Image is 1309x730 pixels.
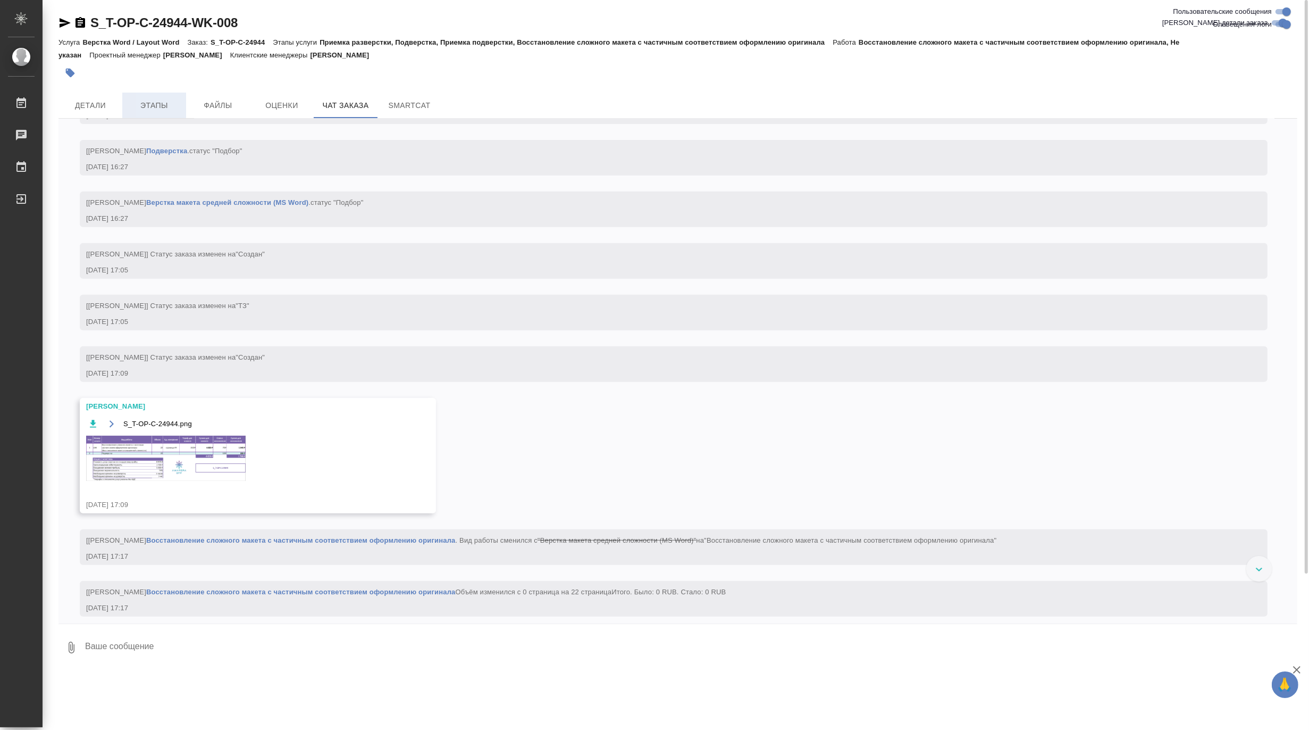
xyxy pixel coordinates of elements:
p: Услуга [58,38,82,46]
span: статус "Подбор" [311,198,363,206]
p: Этапы услуги [273,38,320,46]
span: Оценки [256,99,307,112]
span: [[PERSON_NAME]] Статус заказа изменен на [86,250,265,258]
p: Приемка разверстки, Подверстка, Приемка подверстки, Восстановление сложного макета с частичным со... [320,38,833,46]
span: "ТЗ" [236,302,249,310]
button: Открыть на драйве [105,417,118,430]
span: SmartCat [384,99,435,112]
span: Чат заказа [320,99,371,112]
span: S_T-OP-C-24944.png [123,419,192,429]
div: [DATE] 17:17 [86,551,1230,562]
div: [DATE] 16:27 [86,213,1230,224]
a: Подверстка [146,147,187,155]
span: Детали [65,99,116,112]
span: [[PERSON_NAME]] Статус заказа изменен на [86,302,249,310]
span: "Восстановление сложного макета с частичным соответствием оформлению оригинала" [704,536,996,544]
div: [DATE] 17:17 [86,603,1230,613]
div: [DATE] 17:05 [86,317,1230,327]
p: S_T-OP-C-24944 [211,38,273,46]
p: [PERSON_NAME] [310,51,377,59]
span: [PERSON_NAME] детали заказа [1162,18,1268,28]
span: Пользовательские сообщения [1173,6,1272,17]
button: Добавить тэг [58,61,82,85]
span: "Верстка макета средней сложности (MS Word)" [538,536,697,544]
div: [DATE] 17:09 [86,368,1230,379]
a: Восстановление сложного макета с частичным соответствием оформлению оригинала [146,536,456,544]
p: Проектный менеджер [89,51,163,59]
p: [PERSON_NAME] [163,51,230,59]
p: Работа [833,38,859,46]
p: Клиентские менеджеры [230,51,311,59]
span: [[PERSON_NAME] Объём изменился с 0 страница на 22 страница [86,588,726,596]
span: статус "Подбор" [189,147,242,155]
div: [DATE] 16:27 [86,162,1230,172]
span: Файлы [192,99,244,112]
span: [[PERSON_NAME] . [86,147,242,155]
div: [DATE] 17:09 [86,500,399,510]
p: Заказ: [188,38,211,46]
span: [[PERSON_NAME] . [86,198,364,206]
a: Верстка макета средней сложности (MS Word) [146,198,308,206]
a: Восстановление сложного макета с частичным соответствием оформлению оригинала [146,588,456,596]
button: Скопировать ссылку [74,16,87,29]
span: [[PERSON_NAME]] Статус заказа изменен на [86,353,265,361]
div: [DATE] 17:05 [86,265,1230,276]
img: S_T-OP-C-24944.png [86,436,246,481]
button: Скачать [86,417,99,430]
span: [[PERSON_NAME] . Вид работы сменился с на [86,536,996,544]
span: Этапы [129,99,180,112]
span: 🙏 [1276,674,1294,696]
div: [PERSON_NAME] [86,401,399,412]
a: S_T-OP-C-24944-WK-008 [90,15,238,30]
span: Оповещения-логи [1213,19,1272,30]
span: "Создан" [236,250,265,258]
button: Скопировать ссылку для ЯМессенджера [58,16,71,29]
button: 🙏 [1272,671,1298,698]
span: Итого. Было: 0 RUB. Стало: 0 RUB [611,588,726,596]
span: "Создан" [236,353,265,361]
p: Верстка Word / Layout Word [82,38,187,46]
